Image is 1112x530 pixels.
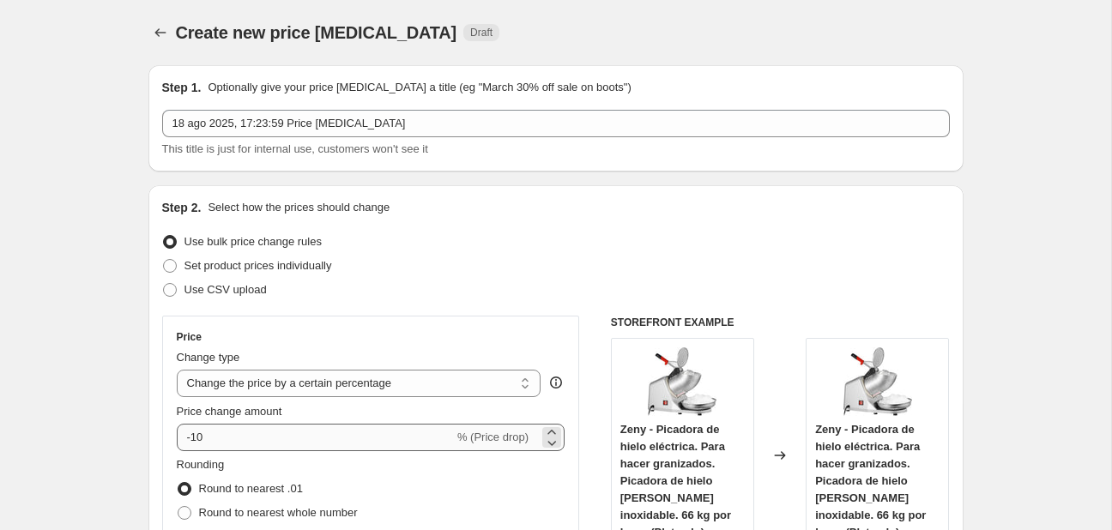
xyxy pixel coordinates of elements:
span: Draft [470,26,493,39]
span: Use bulk price change rules [184,235,322,248]
span: % (Price drop) [457,431,529,443]
span: Round to nearest .01 [199,482,303,495]
img: 81aM_osVU-L._AC_SL1500_80x.jpg [648,347,716,416]
img: 81aM_osVU-L._AC_SL1500_80x.jpg [843,347,912,416]
span: This title is just for internal use, customers won't see it [162,142,428,155]
p: Select how the prices should change [208,199,390,216]
button: Price change jobs [148,21,172,45]
h2: Step 1. [162,79,202,96]
span: Change type [177,351,240,364]
input: -15 [177,424,454,451]
h3: Price [177,330,202,344]
h2: Step 2. [162,199,202,216]
span: Rounding [177,458,225,471]
h6: STOREFRONT EXAMPLE [611,316,950,329]
p: Optionally give your price [MEDICAL_DATA] a title (eg "March 30% off sale on boots") [208,79,631,96]
span: Use CSV upload [184,283,267,296]
div: help [547,374,565,391]
input: 30% off holiday sale [162,110,950,137]
span: Round to nearest whole number [199,506,358,519]
span: Create new price [MEDICAL_DATA] [176,23,457,42]
span: Price change amount [177,405,282,418]
span: Set product prices individually [184,259,332,272]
